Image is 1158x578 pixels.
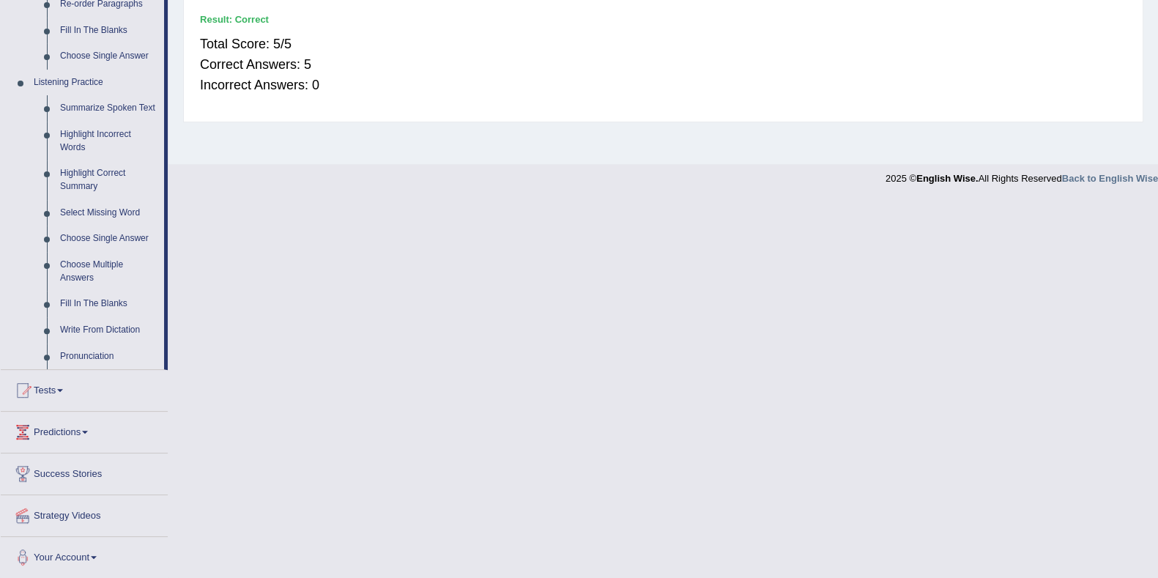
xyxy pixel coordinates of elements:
[53,18,164,44] a: Fill In The Blanks
[1,453,168,490] a: Success Stories
[53,200,164,226] a: Select Missing Word
[53,252,164,291] a: Choose Multiple Answers
[53,95,164,122] a: Summarize Spoken Text
[53,291,164,317] a: Fill In The Blanks
[916,173,978,184] strong: English Wise.
[53,344,164,370] a: Pronunciation
[1062,173,1158,184] a: Back to English Wise
[1,495,168,532] a: Strategy Videos
[1,537,168,574] a: Your Account
[53,317,164,344] a: Write From Dictation
[27,70,164,96] a: Listening Practice
[53,43,164,70] a: Choose Single Answer
[1,370,168,407] a: Tests
[1,412,168,448] a: Predictions
[53,226,164,252] a: Choose Single Answer
[886,164,1158,185] div: 2025 © All Rights Reserved
[200,26,1127,103] div: Total Score: 5/5 Correct Answers: 5 Incorrect Answers: 0
[53,122,164,160] a: Highlight Incorrect Words
[53,160,164,199] a: Highlight Correct Summary
[200,12,1127,26] div: Result:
